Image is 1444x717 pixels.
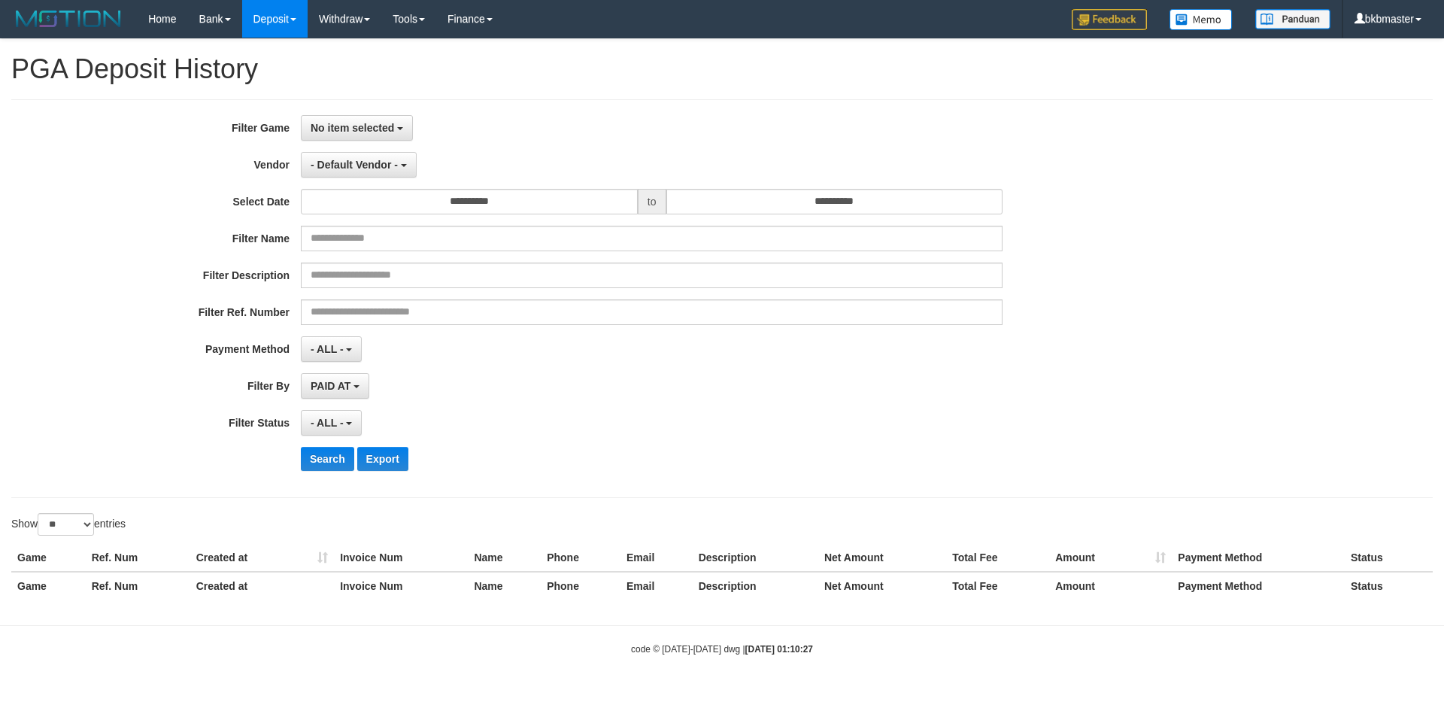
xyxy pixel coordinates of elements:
th: Description [693,544,818,572]
th: Total Fee [946,544,1049,572]
h1: PGA Deposit History [11,54,1433,84]
button: Search [301,447,354,471]
th: Ref. Num [86,572,190,600]
img: Feedback.jpg [1072,9,1147,30]
th: Email [620,572,693,600]
th: Name [468,572,541,600]
th: Status [1345,572,1433,600]
th: Game [11,544,86,572]
th: Game [11,572,86,600]
th: Status [1345,544,1433,572]
th: Phone [541,544,620,572]
small: code © [DATE]-[DATE] dwg | [631,644,813,655]
th: Created at [190,572,334,600]
button: PAID AT [301,373,369,399]
th: Created at [190,544,334,572]
img: panduan.png [1255,9,1330,29]
span: No item selected [311,122,394,134]
th: Invoice Num [334,544,468,572]
button: - ALL - [301,410,362,436]
th: Amount [1049,544,1172,572]
button: - Default Vendor - [301,152,417,178]
th: Description [693,572,818,600]
span: - ALL - [311,417,344,429]
th: Amount [1049,572,1172,600]
th: Phone [541,572,620,600]
select: Showentries [38,513,94,536]
span: - ALL - [311,343,344,355]
span: - Default Vendor - [311,159,398,171]
button: Export [357,447,408,471]
img: Button%20Memo.svg [1169,9,1233,30]
th: Net Amount [818,572,946,600]
label: Show entries [11,513,126,536]
th: Net Amount [818,544,946,572]
strong: [DATE] 01:10:27 [745,644,813,655]
th: Ref. Num [86,544,190,572]
button: - ALL - [301,336,362,362]
img: MOTION_logo.png [11,8,126,30]
button: No item selected [301,115,413,141]
th: Name [468,544,541,572]
th: Email [620,544,693,572]
span: to [638,189,666,214]
span: PAID AT [311,380,350,392]
th: Payment Method [1172,572,1345,600]
th: Invoice Num [334,572,468,600]
th: Total Fee [946,572,1049,600]
th: Payment Method [1172,544,1345,572]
